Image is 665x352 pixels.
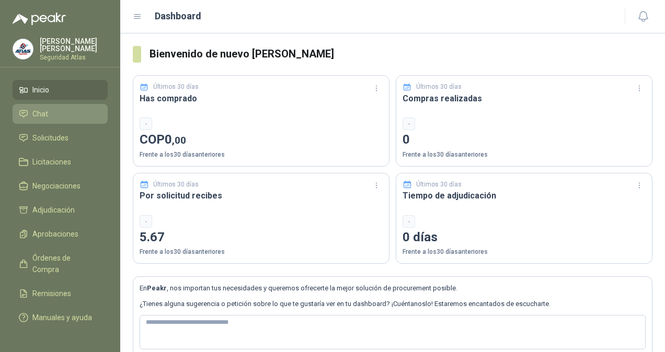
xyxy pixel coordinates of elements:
[32,204,75,216] span: Adjudicación
[13,39,33,59] img: Company Logo
[155,9,201,24] h1: Dashboard
[13,308,108,327] a: Manuales y ayuda
[40,54,108,61] p: Seguridad Atlas
[32,108,48,120] span: Chat
[13,176,108,196] a: Negociaciones
[140,130,383,150] p: COP
[32,84,49,96] span: Inicio
[403,228,646,248] p: 0 días
[140,247,383,257] p: Frente a los 30 días anteriores
[13,284,108,303] a: Remisiones
[403,189,646,202] h3: Tiempo de adjudicación
[403,118,415,130] div: -
[140,92,383,105] h3: Has comprado
[140,228,383,248] p: 5.67
[32,180,81,192] span: Negociaciones
[165,132,186,147] span: 0
[32,288,71,299] span: Remisiones
[13,224,108,244] a: Aprobaciones
[150,46,653,62] h3: Bienvenido de nuevo [PERSON_NAME]
[40,38,108,52] p: [PERSON_NAME] [PERSON_NAME]
[403,247,646,257] p: Frente a los 30 días anteriores
[140,215,152,228] div: -
[153,180,199,190] p: Últimos 30 días
[13,200,108,220] a: Adjudicación
[147,284,167,292] b: Peakr
[13,152,108,172] a: Licitaciones
[140,299,646,309] p: ¿Tienes alguna sugerencia o petición sobre lo que te gustaría ver en tu dashboard? ¡Cuéntanoslo! ...
[32,312,92,323] span: Manuales y ayuda
[13,13,66,25] img: Logo peakr
[403,130,646,150] p: 0
[403,150,646,160] p: Frente a los 30 días anteriores
[13,248,108,279] a: Órdenes de Compra
[140,150,383,160] p: Frente a los 30 días anteriores
[32,252,98,275] span: Órdenes de Compra
[32,132,68,144] span: Solicitudes
[403,92,646,105] h3: Compras realizadas
[140,189,383,202] h3: Por solicitud recibes
[13,80,108,100] a: Inicio
[13,128,108,148] a: Solicitudes
[32,156,71,168] span: Licitaciones
[172,134,186,146] span: ,00
[153,82,199,92] p: Últimos 30 días
[32,228,78,240] span: Aprobaciones
[140,118,152,130] div: -
[403,215,415,228] div: -
[140,283,646,294] p: En , nos importan tus necesidades y queremos ofrecerte la mejor solución de procurement posible.
[13,104,108,124] a: Chat
[416,180,462,190] p: Últimos 30 días
[416,82,462,92] p: Últimos 30 días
